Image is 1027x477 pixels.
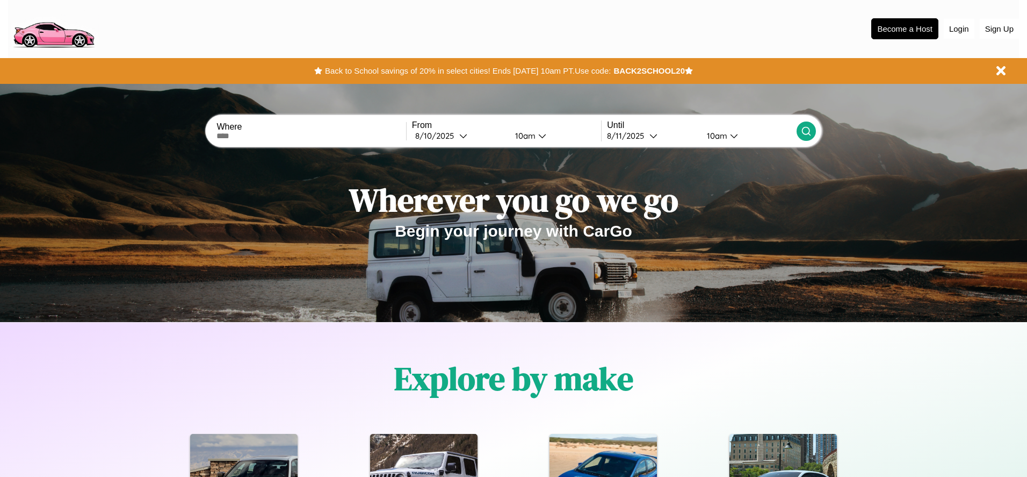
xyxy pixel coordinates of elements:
label: Until [607,120,796,130]
button: Sign Up [980,19,1019,39]
div: 10am [510,131,538,141]
button: 10am [698,130,796,141]
button: Become a Host [871,18,938,39]
button: Login [944,19,974,39]
b: BACK2SCHOOL20 [613,66,685,75]
img: logo [8,5,99,51]
div: 8 / 11 / 2025 [607,131,649,141]
button: 10am [507,130,601,141]
div: 8 / 10 / 2025 [415,131,459,141]
button: Back to School savings of 20% in select cities! Ends [DATE] 10am PT.Use code: [322,63,613,79]
label: From [412,120,601,130]
button: 8/10/2025 [412,130,507,141]
h1: Explore by make [394,357,633,401]
label: Where [216,122,406,132]
div: 10am [701,131,730,141]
